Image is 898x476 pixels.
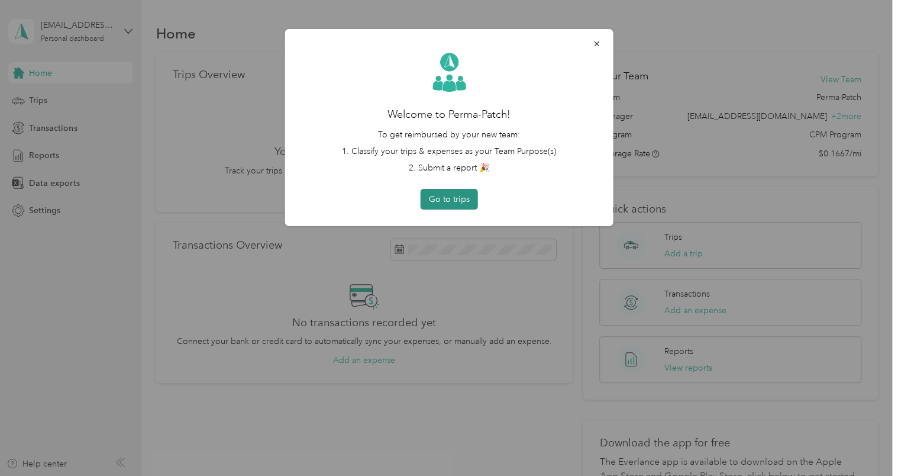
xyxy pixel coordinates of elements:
[302,128,597,141] p: To get reimbursed by your new team:
[302,107,597,123] h2: Welcome to Perma-Patch!
[302,145,597,157] li: 1. Classify your trips & expenses as your Team Purpose(s)
[302,162,597,174] li: 2. Submit a report 🎉
[421,189,478,210] button: Go to trips
[832,410,898,476] iframe: Everlance-gr Chat Button Frame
